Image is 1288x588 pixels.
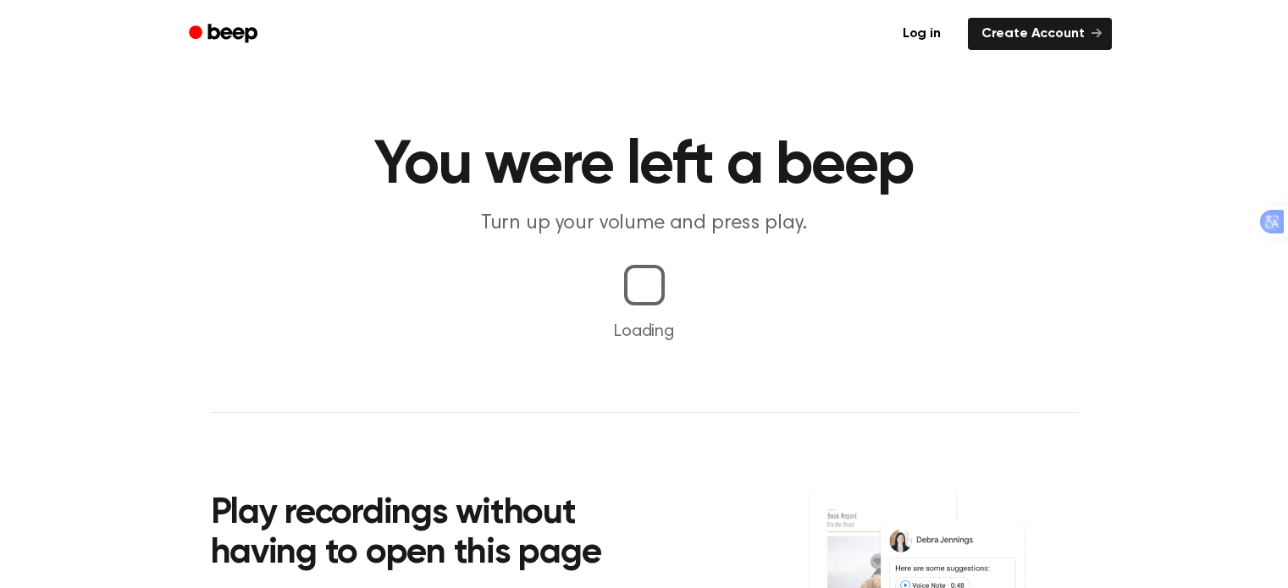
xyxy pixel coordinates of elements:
[319,210,970,238] p: Turn up your volume and press play.
[177,18,273,51] a: Beep
[968,18,1112,50] a: Create Account
[20,319,1268,344] p: Loading
[211,494,667,574] h2: Play recordings without having to open this page
[211,135,1078,196] h1: You were left a beep
[886,14,958,53] a: Log in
